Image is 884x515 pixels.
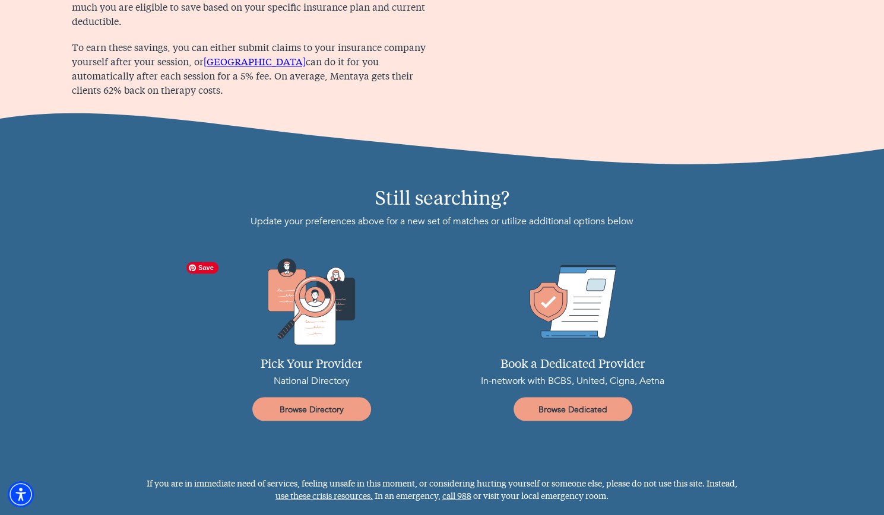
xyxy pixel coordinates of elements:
[8,481,34,507] div: Accessibility Menu
[257,403,366,415] span: Browse Directory
[518,403,628,415] span: Browse Dedicated
[129,478,756,503] p: If you are in immediate need of services, feeling unsafe in this moment, or considering hurting y...
[186,262,218,274] span: Save
[181,373,442,387] p: National Directory
[275,492,373,500] a: use these crisis resources.
[72,42,435,98] p: To earn these savings, you can either submit claims to your insurance company yourself after your...
[442,355,704,373] p: Book a Dedicated Provider
[204,58,306,68] a: [GEOGRAPHIC_DATA]
[181,257,442,346] img: Pick your matches
[442,257,704,346] img: Dedicated
[442,492,471,500] a: call 988
[129,214,756,228] p: Update your preferences above for a new set of matches or utilize additional options below
[442,373,704,387] p: In-network with BCBS, United, Cigna, Aetna
[252,397,371,421] a: Browse Directory
[514,397,632,421] a: Browse Dedicated
[181,355,442,373] p: Pick Your Provider
[129,186,756,214] p: Still searching?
